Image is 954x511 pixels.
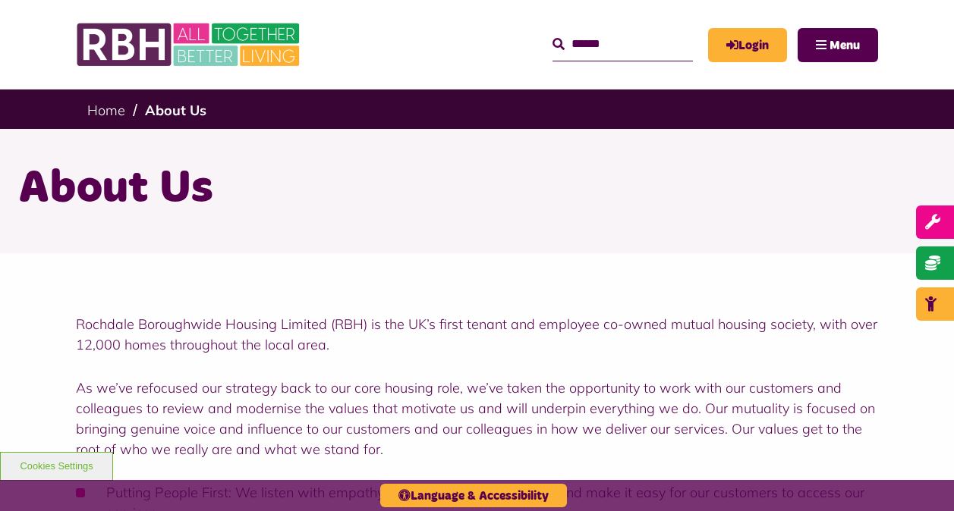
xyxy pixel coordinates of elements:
p: Rochdale Boroughwide Housing Limited (RBH) is the UK’s first tenant and employee co-owned mutual ... [76,314,878,355]
img: RBH [76,15,304,74]
iframe: Netcall Web Assistant for live chat [886,443,954,511]
a: Home [87,102,125,119]
h1: About Us [18,159,937,218]
button: Language & Accessibility [380,484,567,507]
a: About Us [145,102,206,119]
a: MyRBH [708,28,787,62]
p: As we’ve refocused our strategy back to our core housing role, we’ve taken the opportunity to wor... [76,378,878,459]
button: Navigation [798,28,878,62]
span: Menu [830,39,860,52]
